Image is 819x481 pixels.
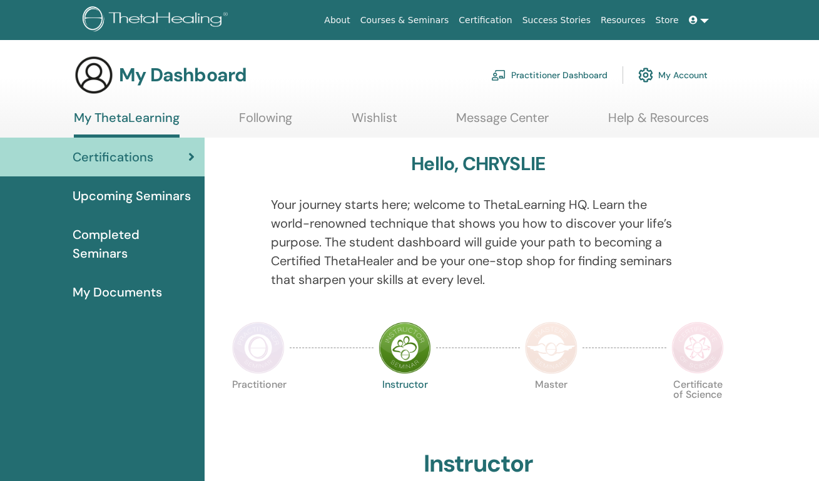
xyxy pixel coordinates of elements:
span: Completed Seminars [73,225,195,263]
img: Practitioner [232,322,285,374]
a: Help & Resources [608,110,709,134]
p: Your journey starts here; welcome to ThetaLearning HQ. Learn the world-renowned technique that sh... [271,195,686,289]
h3: My Dashboard [119,64,247,86]
a: My ThetaLearning [74,110,180,138]
p: Master [525,380,577,432]
a: Resources [596,9,651,32]
a: Practitioner Dashboard [491,61,608,89]
span: Upcoming Seminars [73,186,191,205]
img: chalkboard-teacher.svg [491,69,506,81]
p: Instructor [379,380,431,432]
img: Certificate of Science [671,322,724,374]
img: logo.png [83,6,232,34]
a: Success Stories [517,9,596,32]
img: Master [525,322,577,374]
h2: Instructor [424,450,533,478]
span: Certifications [73,148,153,166]
h3: Hello, CHRYSLIE [411,153,545,175]
img: generic-user-icon.jpg [74,55,114,95]
a: Store [651,9,684,32]
a: Message Center [456,110,549,134]
img: Instructor [379,322,431,374]
a: About [319,9,355,32]
img: cog.svg [638,64,653,86]
span: My Documents [73,283,162,301]
p: Certificate of Science [671,380,724,432]
p: Practitioner [232,380,285,432]
a: Certification [454,9,517,32]
a: Following [239,110,292,134]
a: Wishlist [352,110,397,134]
a: My Account [638,61,708,89]
a: Courses & Seminars [355,9,454,32]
